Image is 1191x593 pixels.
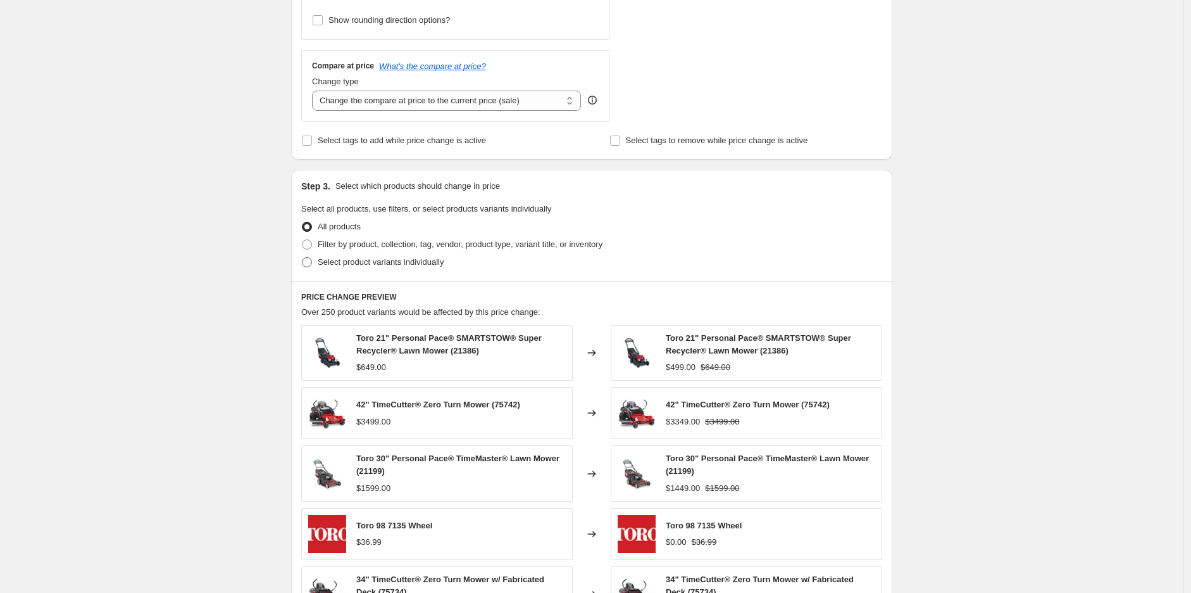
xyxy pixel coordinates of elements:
img: toro-walk-behind-mowers-toro-21-personal-pace-smartstow-super-recycler-lawn-mower-21386-tor-21386... [308,334,346,372]
img: toro-lawn-mower-accessories-toro-98-7135-wheel-tor-98-7135-arco-lawn-equipment-301133_80x.png [618,515,656,553]
span: Filter by product, collection, tag, vendor, product type, variant title, or inventory [318,239,602,249]
span: Over 250 product variants would be affected by this price change: [301,307,540,317]
img: 42-timecutter-zero-turn-mower-75742-259563_80x.jpg [308,394,346,432]
img: 42-timecutter-zero-turn-mower-75742-259563_80x.jpg [618,394,656,432]
button: What's the compare at price? [379,61,486,71]
img: toro-lawn-mower-accessories-toro-98-7135-wheel-tor-98-7135-arco-lawn-equipment-301133_80x.png [308,515,346,553]
span: Select product variants individually [318,257,444,267]
span: 42" TimeCutter® Zero Turn Mower (75742) [666,400,830,409]
img: toro-walk-behind-mowers-toro-30-personal-pace-timemaster-lawn-mower-21199-tor-21199-arco-lawn-equ... [618,455,656,493]
h2: Step 3. [301,180,330,193]
strike: $36.99 [692,536,717,549]
span: 42" TimeCutter® Zero Turn Mower (75742) [356,400,520,409]
img: toro-walk-behind-mowers-toro-30-personal-pace-timemaster-lawn-mower-21199-tor-21199-arco-lawn-equ... [308,455,346,493]
h3: Compare at price [312,61,374,71]
p: Select which products should change in price [335,180,500,193]
span: Select tags to add while price change is active [318,136,486,145]
div: $3499.00 [356,416,390,428]
span: Show rounding direction options? [328,15,450,25]
span: Select all products, use filters, or select products variants individually [301,204,551,214]
div: $36.99 [356,536,382,549]
span: Toro 30" Personal Pace® TimeMaster® Lawn Mower (21199) [666,454,869,476]
div: $499.00 [666,361,695,374]
strike: $1599.00 [705,482,739,495]
span: Toro 98 7135 Wheel [666,521,742,530]
div: $1449.00 [666,482,700,495]
img: toro-walk-behind-mowers-toro-21-personal-pace-smartstow-super-recycler-lawn-mower-21386-tor-21386... [618,334,656,372]
span: Toro 98 7135 Wheel [356,521,432,530]
strike: $3499.00 [705,416,739,428]
div: help [586,94,599,106]
div: $649.00 [356,361,386,374]
div: $3349.00 [666,416,700,428]
span: Toro 21" Personal Pace® SMARTSTOW® Super Recycler® Lawn Mower (21386) [356,333,542,355]
span: Select tags to remove while price change is active [626,136,808,145]
span: Change type [312,77,359,86]
span: All products [318,222,361,231]
span: Toro 21" Personal Pace® SMARTSTOW® Super Recycler® Lawn Mower (21386) [666,333,851,355]
div: $0.00 [666,536,687,549]
div: $1599.00 [356,482,390,495]
span: Toro 30" Personal Pace® TimeMaster® Lawn Mower (21199) [356,454,559,476]
strike: $649.00 [701,361,730,374]
h6: PRICE CHANGE PREVIEW [301,292,882,302]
